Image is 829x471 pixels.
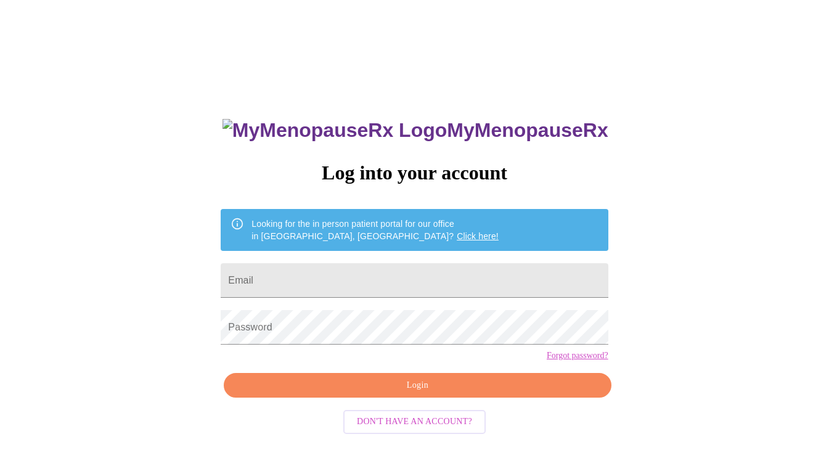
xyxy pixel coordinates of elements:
[547,351,608,361] a: Forgot password?
[221,162,608,184] h3: Log into your account
[343,410,486,434] button: Don't have an account?
[457,231,499,241] a: Click here!
[340,416,489,426] a: Don't have an account?
[238,378,597,393] span: Login
[223,119,447,142] img: MyMenopauseRx Logo
[251,213,499,247] div: Looking for the in person patient portal for our office in [GEOGRAPHIC_DATA], [GEOGRAPHIC_DATA]?
[357,414,472,430] span: Don't have an account?
[223,119,608,142] h3: MyMenopauseRx
[224,373,611,398] button: Login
